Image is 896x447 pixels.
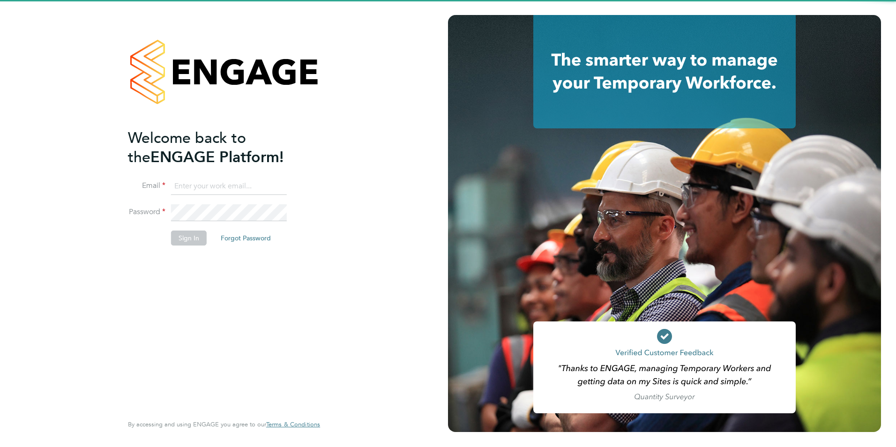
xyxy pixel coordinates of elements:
button: Forgot Password [213,231,278,246]
label: Email [128,181,165,191]
span: Terms & Conditions [266,420,320,428]
span: Welcome back to the [128,129,246,166]
label: Password [128,207,165,217]
span: By accessing and using ENGAGE you agree to our [128,420,320,428]
h2: ENGAGE Platform! [128,128,311,167]
button: Sign In [171,231,207,246]
a: Terms & Conditions [266,421,320,428]
input: Enter your work email... [171,178,287,195]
